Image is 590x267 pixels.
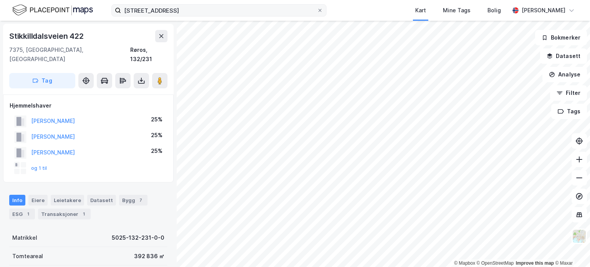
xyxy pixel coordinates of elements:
img: logo.f888ab2527a4732fd821a326f86c7f29.svg [12,3,93,17]
div: Bolig [487,6,501,15]
div: Info [9,195,25,206]
div: Datasett [87,195,116,206]
div: 1 [24,210,32,218]
div: 1 [80,210,88,218]
div: ESG [9,209,35,219]
button: Tag [9,73,75,88]
a: OpenStreetMap [477,260,514,266]
div: Transaksjoner [38,209,91,219]
div: 25% [151,131,162,140]
div: Tomteareal [12,252,43,261]
div: Mine Tags [443,6,471,15]
button: Analyse [542,67,587,82]
div: Eiere [28,195,48,206]
div: Kontrollprogram for chat [552,230,590,267]
div: Røros, 132/231 [130,45,167,64]
div: Stikkilldalsveien 422 [9,30,85,42]
div: Bygg [119,195,147,206]
img: Z [572,229,587,244]
div: 5025-132-231-0-0 [112,233,164,242]
a: Mapbox [454,260,475,266]
div: Hjemmelshaver [10,101,167,110]
button: Datasett [540,48,587,64]
div: 25% [151,115,162,124]
div: Matrikkel [12,233,37,242]
div: Leietakere [51,195,84,206]
button: Bokmerker [535,30,587,45]
div: Kart [415,6,426,15]
iframe: Chat Widget [552,230,590,267]
div: 7 [137,196,144,204]
button: Tags [551,104,587,119]
div: [PERSON_NAME] [522,6,565,15]
div: 392 836 ㎡ [134,252,164,261]
div: 25% [151,146,162,156]
input: Søk på adresse, matrikkel, gårdeiere, leietakere eller personer [121,5,317,16]
a: Improve this map [516,260,554,266]
button: Filter [550,85,587,101]
div: 7375, [GEOGRAPHIC_DATA], [GEOGRAPHIC_DATA] [9,45,130,64]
